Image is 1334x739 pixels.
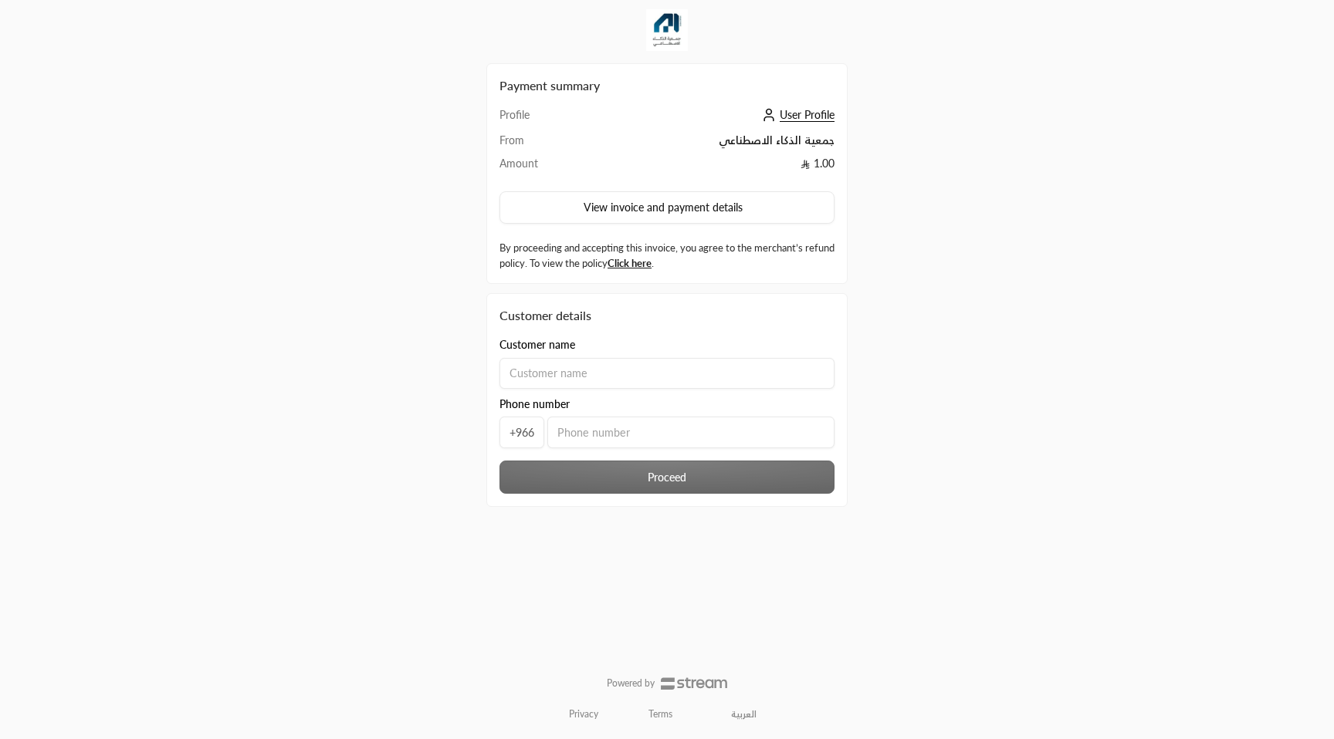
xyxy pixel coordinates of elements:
img: Company Logo [646,9,688,51]
a: Click here [608,257,652,269]
a: Terms [648,708,672,720]
button: View invoice and payment details [499,191,835,224]
a: Privacy [569,708,598,720]
span: Phone number [499,396,570,412]
label: By proceeding and accepting this invoice, you agree to the merchant’s refund policy. To view the ... [499,241,835,271]
td: Profile [499,107,584,133]
h2: Payment summary [499,76,835,95]
td: Amount [499,156,584,179]
td: جمعية الذكاء الاصطناعي [584,133,835,156]
span: Customer name [499,337,575,353]
input: Phone number [547,417,835,448]
span: User Profile [780,108,835,122]
a: User Profile [758,108,835,121]
span: +966 [499,417,544,448]
td: From [499,133,584,156]
a: العربية [723,702,765,727]
div: Customer details [499,306,835,325]
input: Customer name [499,358,835,389]
td: 1.00 [584,156,835,179]
p: Powered by [607,677,655,690]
